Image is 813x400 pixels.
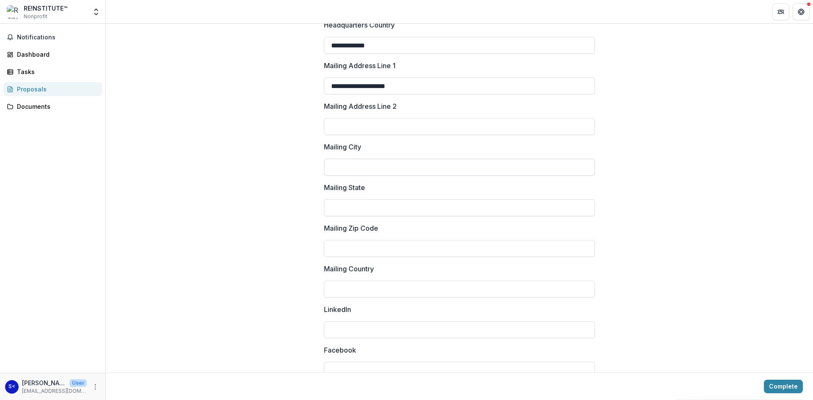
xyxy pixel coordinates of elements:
[3,82,102,96] a: Proposals
[17,85,95,94] div: Proposals
[7,5,20,19] img: RE!NSTITUTE™
[324,345,356,355] p: Facebook
[8,384,15,389] div: Sarah Robens <srobens@re-institute.org>
[22,387,87,395] p: [EMAIL_ADDRESS][DOMAIN_NAME]
[3,99,102,113] a: Documents
[324,142,361,152] p: Mailing City
[324,223,378,233] p: Mailing Zip Code
[324,182,365,193] p: Mailing State
[324,264,374,274] p: Mailing Country
[3,65,102,79] a: Tasks
[24,4,67,13] div: RE!NSTITUTE™
[793,3,810,20] button: Get Help
[3,47,102,61] a: Dashboard
[69,379,87,387] p: User
[24,13,47,20] span: Nonprofit
[17,50,95,59] div: Dashboard
[17,102,95,111] div: Documents
[22,378,66,387] p: [PERSON_NAME] <[EMAIL_ADDRESS][DOMAIN_NAME]>
[772,3,789,20] button: Partners
[3,30,102,44] button: Notifications
[324,304,351,314] p: LinkedIn
[324,61,395,71] p: Mailing Address Line 1
[324,20,395,30] p: Headquarters Country
[324,101,397,111] p: Mailing Address Line 2
[17,34,99,41] span: Notifications
[90,382,100,392] button: More
[17,67,95,76] div: Tasks
[764,380,803,393] button: Complete
[90,3,102,20] button: Open entity switcher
